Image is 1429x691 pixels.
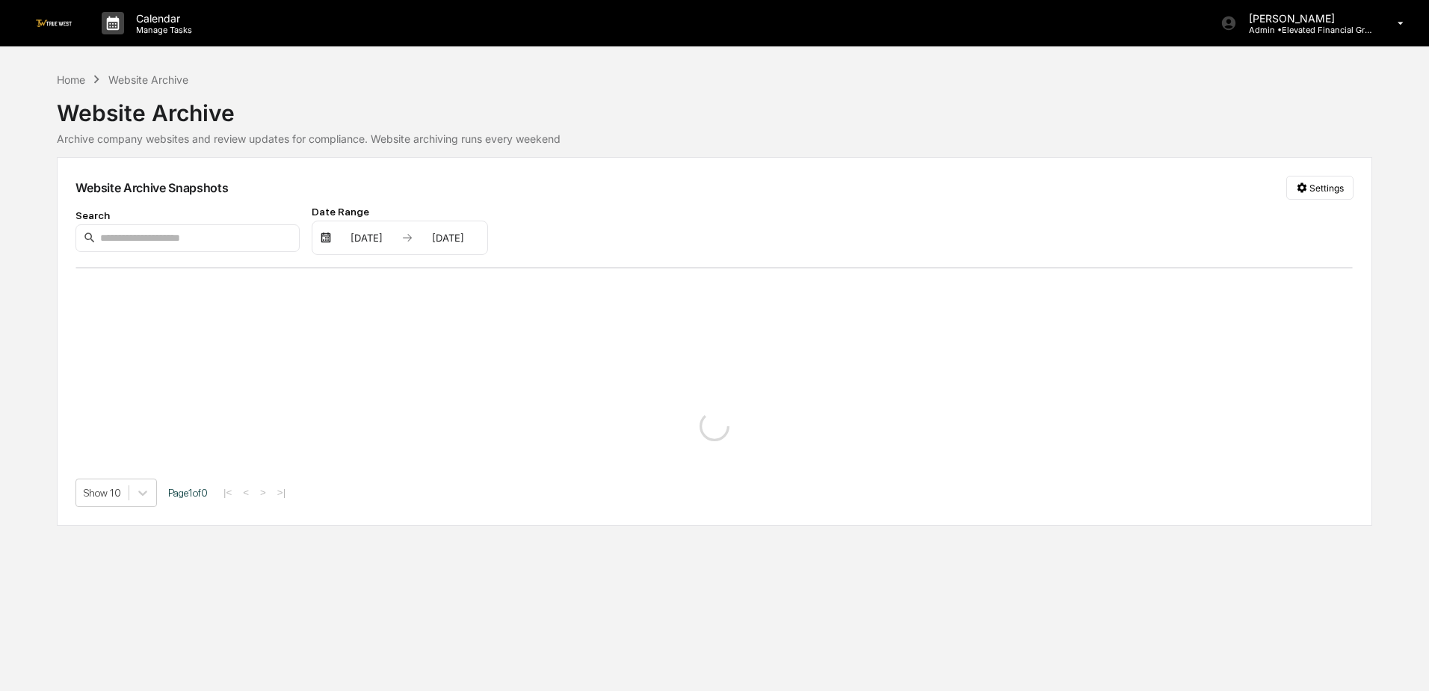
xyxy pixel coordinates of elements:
[335,232,398,244] div: [DATE]
[416,232,480,244] div: [DATE]
[401,232,413,244] img: arrow right
[75,180,228,195] div: Website Archive Snapshots
[124,25,200,35] p: Manage Tasks
[124,12,200,25] p: Calendar
[57,132,1371,145] div: Archive company websites and review updates for compliance. Website archiving runs every weekend
[1237,12,1376,25] p: [PERSON_NAME]
[320,232,332,244] img: calendar
[1237,25,1376,35] p: Admin • Elevated Financial Group
[168,487,208,499] span: Page 1 of 0
[256,486,271,499] button: >
[75,209,300,221] div: Search
[219,486,236,499] button: |<
[1286,176,1354,200] button: Settings
[312,206,488,218] div: Date Range
[108,73,188,86] div: Website Archive
[36,19,72,26] img: logo
[57,73,85,86] div: Home
[273,486,290,499] button: >|
[57,87,1371,126] div: Website Archive
[239,486,254,499] button: <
